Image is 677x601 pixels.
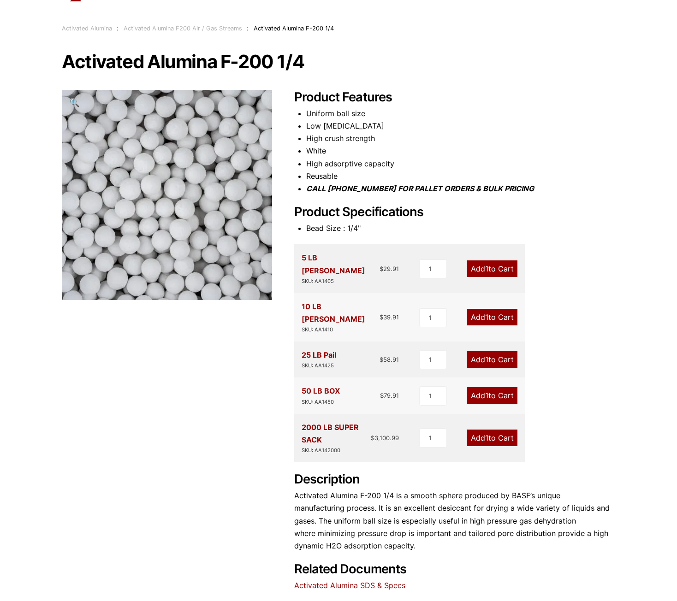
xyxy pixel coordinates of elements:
li: Reusable [306,170,615,183]
a: Add1to Cart [467,309,517,325]
div: 2000 LB SUPER SACK [302,421,371,455]
span: $ [380,356,383,363]
span: 1 [485,264,488,273]
span: $ [380,392,384,399]
span: Activated Alumina F-200 1/4 [254,25,334,32]
li: Low [MEDICAL_DATA] [306,120,615,132]
div: SKU: AA142000 [302,446,371,455]
span: $ [380,265,383,272]
li: Uniform ball size [306,107,615,120]
div: SKU: AA1450 [302,398,340,407]
div: SKU: AA1410 [302,325,380,334]
a: Activated Alumina [62,25,112,32]
span: 1 [485,433,488,442]
a: Activated Alumina SDS & Specs [294,581,405,590]
bdi: 39.91 [380,313,399,321]
a: Add1to Cart [467,430,517,446]
span: : [117,25,119,32]
a: Add1to Cart [467,351,517,368]
div: 25 LB Pail [302,349,336,370]
span: 1 [485,355,488,364]
span: 1 [485,312,488,322]
h2: Product Specifications [294,205,615,220]
a: View full-screen image gallery [62,90,87,115]
span: 🔍 [69,97,80,107]
div: SKU: AA1405 [302,277,380,286]
i: CALL [PHONE_NUMBER] FOR PALLET ORDERS & BULK PRICING [306,184,534,193]
li: Bead Size : 1/4" [306,222,615,235]
span: $ [380,313,383,321]
div: 10 LB [PERSON_NAME] [302,300,380,334]
a: Add1to Cart [467,260,517,277]
li: White [306,145,615,157]
span: : [247,25,249,32]
span: $ [371,434,374,442]
h2: Description [294,472,615,487]
p: Activated Alumina F-200 1/4 is a smooth sphere produced by BASF’s unique manufacturing process. I... [294,489,615,552]
div: 50 LB BOX [302,385,340,406]
li: High crush strength [306,132,615,145]
h1: Activated Alumina F-200 1/4 [62,52,615,71]
bdi: 29.91 [380,265,399,272]
h2: Product Features [294,90,615,105]
span: 1 [485,391,488,400]
div: 5 LB [PERSON_NAME] [302,252,380,285]
a: Activated Alumina F200 Air / Gas Streams [124,25,242,32]
bdi: 3,100.99 [371,434,399,442]
a: Add1to Cart [467,387,517,404]
bdi: 79.91 [380,392,399,399]
div: SKU: AA1425 [302,361,336,370]
li: High adsorptive capacity [306,158,615,170]
bdi: 58.91 [380,356,399,363]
